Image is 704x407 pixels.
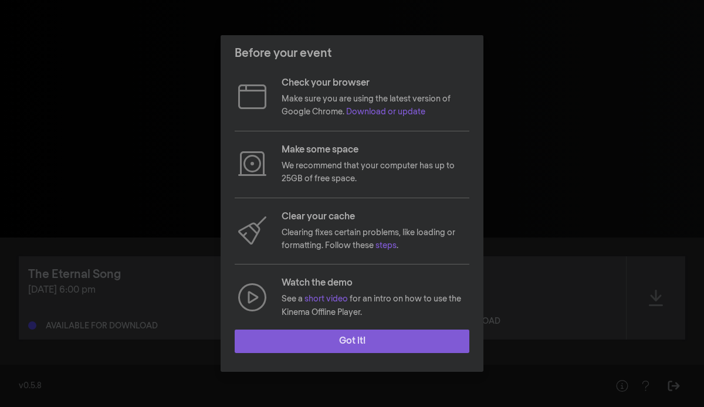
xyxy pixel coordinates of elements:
a: steps [375,242,397,250]
p: Make some space [282,143,469,157]
p: See a for an intro on how to use the Kinema Offline Player. [282,293,469,319]
header: Before your event [221,35,483,72]
p: Watch the demo [282,276,469,290]
a: short video [304,295,348,303]
a: Download or update [346,108,425,116]
p: Clear your cache [282,210,469,224]
p: Clearing fixes certain problems, like loading or formatting. Follow these . [282,226,469,253]
p: Check your browser [282,76,469,90]
p: We recommend that your computer has up to 25GB of free space. [282,160,469,186]
button: Got it! [235,330,469,353]
p: Make sure you are using the latest version of Google Chrome. [282,93,469,119]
